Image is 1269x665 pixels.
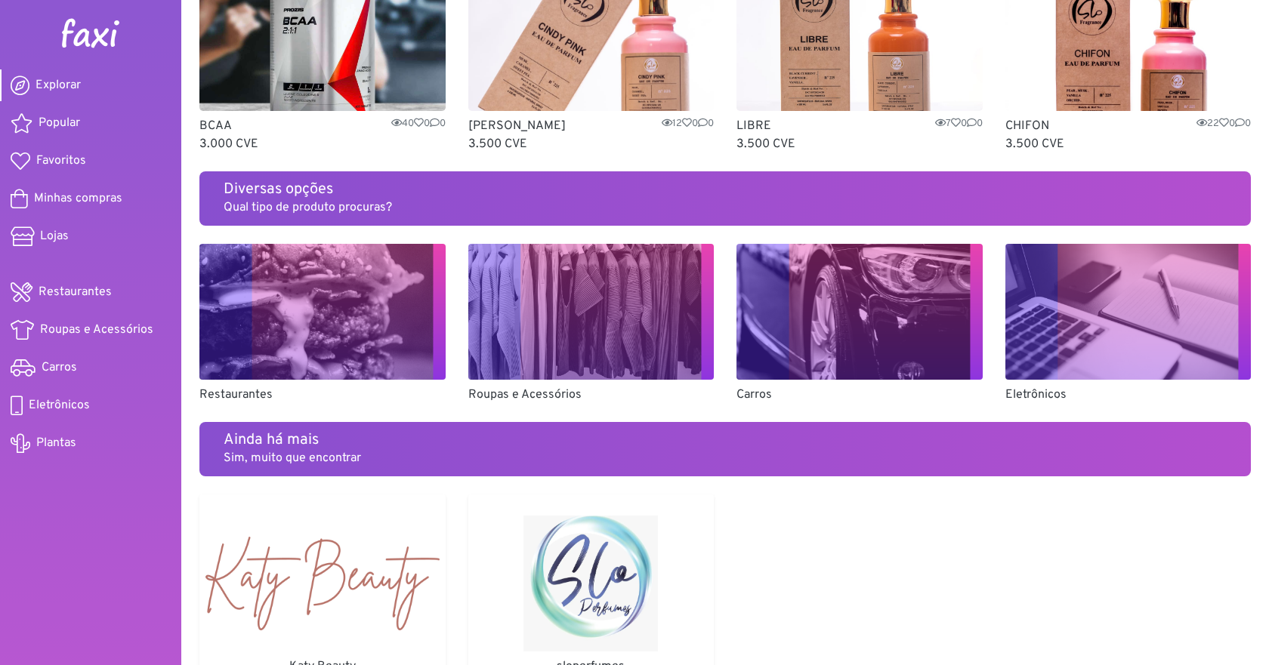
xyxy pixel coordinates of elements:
[935,117,983,131] span: 7 0 0
[39,283,112,301] span: Restaurantes
[36,76,81,94] span: Explorar
[199,386,446,404] p: Restaurantes
[1196,117,1251,131] span: 22 0 0
[205,516,440,651] img: Katy Beauty
[662,117,714,131] span: 12 0 0
[224,199,1227,217] p: Qual tipo de produto procuras?
[468,244,715,380] img: Roupas e Acessórios
[1005,386,1252,404] p: Eletrônicos
[34,189,122,208] span: Minhas compras
[1005,135,1252,153] p: 3.500 CVE
[199,244,446,404] a: Restaurantes Restaurantes
[736,386,983,404] p: Carros
[468,135,715,153] p: 3.500 CVE
[736,244,983,404] a: Carros Carros
[36,434,76,452] span: Plantas
[199,244,446,380] img: Restaurantes
[1005,244,1252,404] a: Eletrônicos Eletrônicos
[224,449,1227,467] p: Sim, muito que encontrar
[40,321,153,339] span: Roupas e Acessórios
[736,244,983,380] img: Carros
[224,180,1227,199] h5: Diversas opções
[1005,117,1252,135] p: CHIFON
[224,431,1227,449] h5: Ainda há mais
[39,114,80,132] span: Popular
[468,117,715,135] p: [PERSON_NAME]
[468,244,715,404] a: Roupas e Acessórios Roupas e Acessórios
[1005,244,1252,380] img: Eletrônicos
[36,152,86,170] span: Favoritos
[474,516,709,651] img: sloperfumes
[42,359,77,377] span: Carros
[391,117,446,131] span: 40 0 0
[40,227,69,245] span: Lojas
[468,386,715,404] p: Roupas e Acessórios
[736,135,983,153] p: 3.500 CVE
[29,396,90,414] span: Eletrônicos
[199,135,446,153] p: 3.000 CVE
[736,117,983,135] p: LIBRE
[199,117,446,135] p: BCAA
